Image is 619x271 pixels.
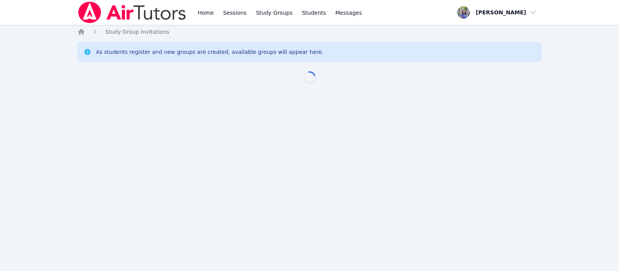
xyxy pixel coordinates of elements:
span: Study Group Invitations [105,29,169,35]
nav: Breadcrumb [77,28,542,36]
div: As students register and new groups are created, available groups will appear here. [96,48,323,56]
a: Study Group Invitations [105,28,169,36]
span: Messages [335,9,362,17]
img: Air Tutors [77,2,187,23]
